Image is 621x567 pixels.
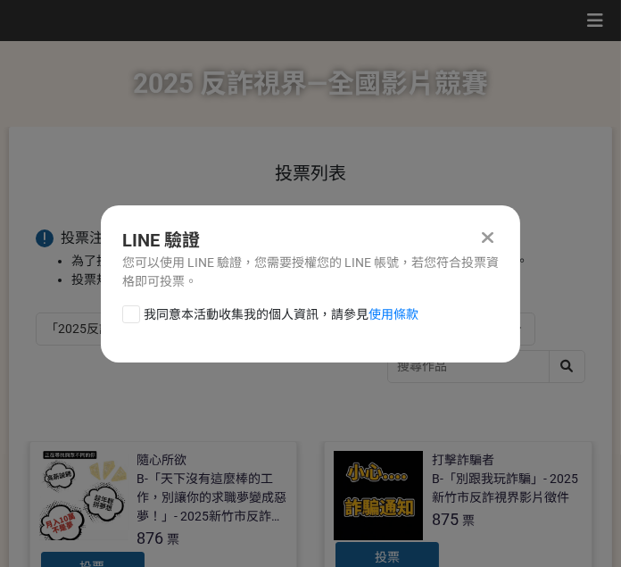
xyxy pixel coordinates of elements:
div: LINE 驗證 [122,227,499,254]
span: 票 [462,513,475,528]
div: 您可以使用 LINE 驗證，您需要授權您的 LINE 帳號，若您符合投票資格即可投票。 [122,254,499,291]
span: 票 [168,532,180,546]
input: 搜尋作品 [388,351,584,382]
div: 打擊詐騙者 [432,451,494,470]
div: 隨心所欲 [137,451,187,470]
h1: 2025 反詐視界—全國影片競賽 [133,41,488,127]
li: 為了投票的公平性，我們嚴格禁止灌票行為，所有投票者皆需經過 LINE 登入認證。 [71,252,585,271]
h1: 投票列表 [36,163,585,184]
span: 投票 [375,550,400,564]
span: 875 [432,510,459,529]
span: 876 [137,529,164,547]
span: 我同意本活動收集我的個人資訊，請參見 [144,305,418,324]
div: B-「別跟我玩詐騙」- 2025新竹市反詐視界影片徵件 [432,470,583,507]
li: 投票規則：每天從所有作品中擇一投票。 [71,271,585,289]
a: 使用條款 [368,307,418,321]
span: 投票注意事項 [61,229,146,246]
div: B-「天下沒有這麼棒的工作，別讓你的求職夢變成惡夢！」- 2025新竹市反詐視界影片徵件 [137,470,288,526]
